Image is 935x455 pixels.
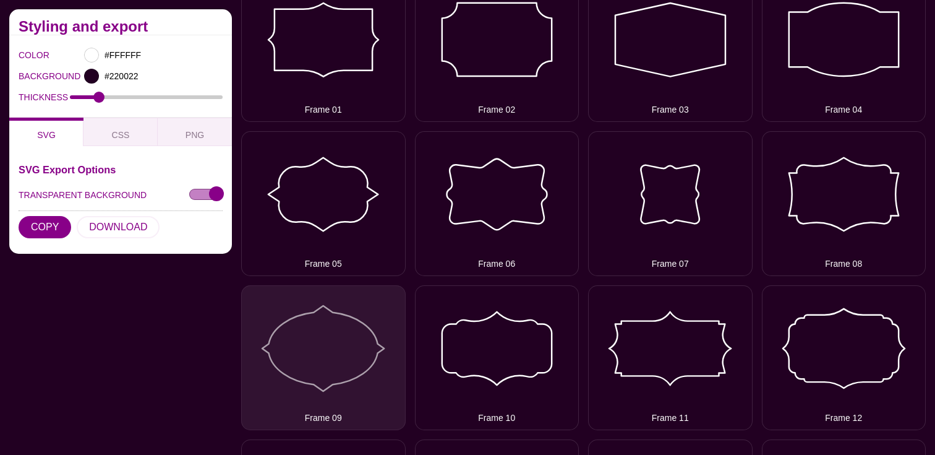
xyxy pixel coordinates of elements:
button: Frame 12 [762,285,926,430]
button: COPY [19,216,71,238]
button: Frame 05 [241,131,406,276]
button: Frame 07 [588,131,753,276]
button: Frame 11 [588,285,753,430]
button: Frame 10 [415,285,579,430]
button: CSS [83,118,158,146]
button: Frame 08 [762,131,926,276]
label: TRANSPARENT BACKGROUND [19,187,147,203]
button: PNG [158,118,232,146]
label: COLOR [19,47,34,63]
span: CSS [112,130,130,140]
label: THICKNESS [19,89,70,105]
h2: Styling and export [19,22,223,32]
h3: SVG Export Options [19,165,223,175]
button: Frame 09 [241,285,406,430]
button: DOWNLOAD [77,216,160,238]
button: Frame 06 [415,131,579,276]
span: PNG [186,130,204,140]
label: BACKGROUND [19,68,34,84]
